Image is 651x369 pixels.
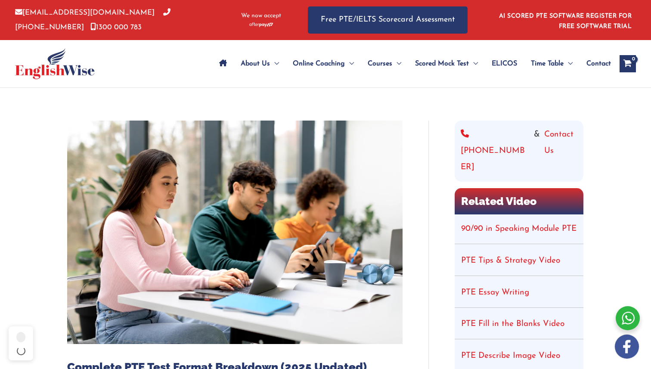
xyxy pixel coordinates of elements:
span: We now accept [241,12,281,20]
a: About UsMenu Toggle [234,49,286,79]
span: Menu Toggle [345,49,354,79]
span: Time Table [531,49,564,79]
a: PTE Tips & Strategy Video [461,257,560,265]
a: Online CoachingMenu Toggle [286,49,361,79]
a: Free PTE/IELTS Scorecard Assessment [308,6,468,34]
h2: Related Video [455,188,583,214]
a: AI SCORED PTE SOFTWARE REGISTER FOR FREE SOFTWARE TRIAL [499,13,632,30]
span: Online Coaching [293,49,345,79]
span: Menu Toggle [564,49,573,79]
span: About Us [241,49,270,79]
a: [PHONE_NUMBER] [461,127,530,176]
nav: Site Navigation: Main Menu [212,49,611,79]
span: Menu Toggle [392,49,401,79]
a: [PHONE_NUMBER] [15,9,170,31]
a: Contact Us [544,127,577,176]
span: Menu Toggle [270,49,279,79]
a: Time TableMenu Toggle [524,49,580,79]
div: & [461,127,577,176]
a: View Shopping Cart, empty [620,55,636,72]
a: Scored Mock TestMenu Toggle [408,49,485,79]
a: 90/90 in Speaking Module PTE [461,225,577,233]
aside: Header Widget 1 [494,6,636,34]
a: [EMAIL_ADDRESS][DOMAIN_NAME] [15,9,155,16]
a: PTE Essay Writing [461,288,529,297]
span: Courses [368,49,392,79]
a: 1300 000 783 [90,24,142,31]
span: ELICOS [492,49,517,79]
a: ELICOS [485,49,524,79]
a: PTE Fill in the Blanks Video [461,320,564,328]
span: Scored Mock Test [415,49,469,79]
span: Contact [586,49,611,79]
img: cropped-ew-logo [15,48,95,79]
span: Menu Toggle [469,49,478,79]
img: Afterpay-Logo [249,22,273,27]
a: PTE Describe Image Video [461,352,560,360]
img: white-facebook.png [615,335,639,359]
a: CoursesMenu Toggle [361,49,408,79]
a: Contact [580,49,611,79]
